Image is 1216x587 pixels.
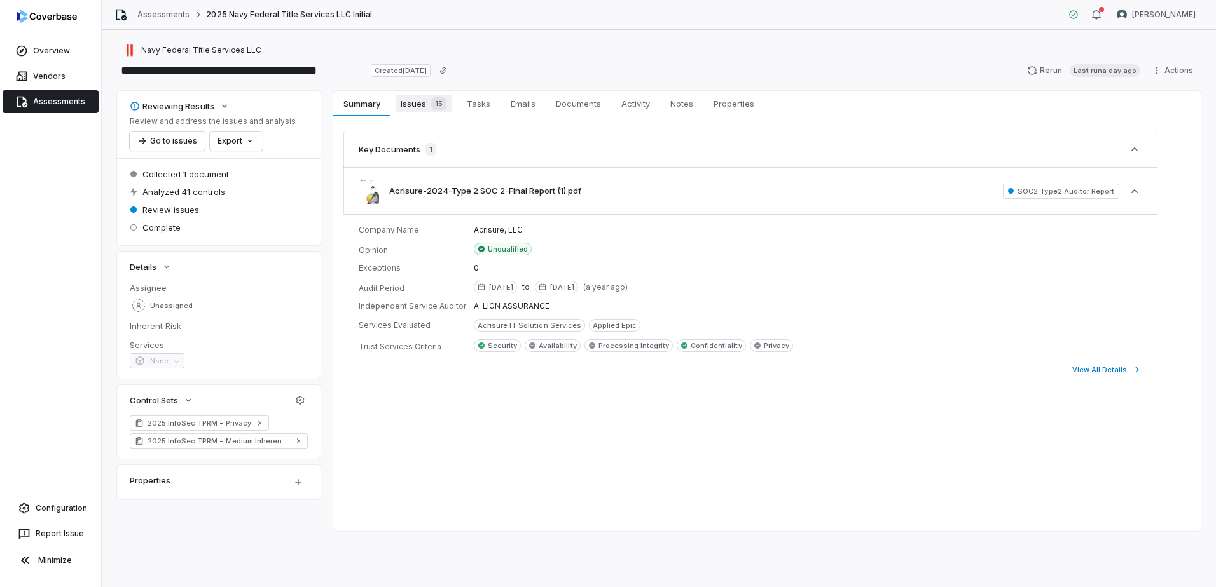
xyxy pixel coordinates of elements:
[691,341,742,351] span: Confidentiality
[359,263,466,273] dt: Exceptions
[137,10,190,20] a: Assessments
[36,529,84,539] span: Report Issue
[120,39,265,62] button: https://navyfederaltitle.org/Navy Federal Title Services LLC
[474,281,517,293] span: [DATE]
[396,95,452,112] span: Issues
[665,95,698,112] span: Notes
[150,301,193,311] span: Unassigned
[359,301,466,311] dt: Independent Service Auditor
[148,436,290,446] span: 2025 InfoSec TPRM - Medium Inherent Risk (SOC 2 Supported)
[551,95,606,112] span: Documents
[359,320,466,330] dt: Services Evaluated
[359,245,466,255] dt: Opinion
[506,95,541,112] span: Emails
[359,283,466,293] dt: Audit Period
[474,301,1142,311] dd: A-LIGN ASSURANCE
[1117,10,1127,20] img: Jonathan Wann avatar
[371,64,431,77] span: Created [DATE]
[583,282,628,292] span: ( a year ago )
[764,341,789,351] span: Privacy
[142,204,199,215] span: Review issues
[126,389,197,412] button: Control Sets
[389,185,581,198] button: Acrisure-2024-Type 2 SOC 2-Final Report (1).pdf
[3,39,99,62] a: Overview
[126,95,233,118] button: Reviewing Results
[130,395,178,406] span: Control Sets
[474,263,1142,273] dd: 0
[130,261,156,273] span: Details
[359,144,420,155] h3: Key Documents
[359,342,466,352] dt: Trust Services Criteria
[130,132,205,151] button: Go to issues
[130,415,269,431] a: 2025 InfoSec TPRM - Privacy
[488,341,517,351] span: Security
[141,45,261,55] span: Navy Federal Title Services LLC
[36,503,87,513] span: Configuration
[589,319,640,332] span: Applied Epic
[5,497,96,520] a: Configuration
[1070,64,1140,77] span: Last run a day ago
[431,97,446,110] span: 15
[17,10,77,23] img: logo-D7KZi-bG.svg
[1132,10,1196,20] span: [PERSON_NAME]
[425,143,436,156] span: 1
[142,168,229,180] span: Collected 1 document
[462,95,495,112] span: Tasks
[130,339,308,351] dt: Services
[474,225,1142,235] dd: Acrisure, LLC
[126,255,176,278] button: Details
[1109,5,1203,24] button: Jonathan Wann avatar[PERSON_NAME]
[5,522,96,545] button: Report Issue
[130,100,214,112] div: Reviewing Results
[359,178,379,204] img: 94c19296878d41fd99acd48469289f09.jpg
[210,132,263,151] button: Export
[338,95,385,112] span: Summary
[5,548,96,573] button: Minimize
[359,225,466,235] dt: Company Name
[1148,61,1201,80] button: Actions
[130,320,308,332] dt: Inherent Risk
[206,10,372,20] span: 2025 Navy Federal Title Services LLC Initial
[33,46,70,56] span: Overview
[1019,61,1148,80] button: RerunLast runa day ago
[708,95,759,112] span: Properties
[488,244,528,254] span: Unqualified
[148,418,251,428] span: 2025 InfoSec TPRM - Privacy
[3,90,99,113] a: Assessments
[142,222,181,233] span: Complete
[3,65,99,88] a: Vendors
[33,71,66,81] span: Vendors
[535,281,578,293] span: [DATE]
[616,95,655,112] span: Activity
[33,97,85,107] span: Assessments
[130,282,308,293] dt: Assignee
[432,59,455,82] button: Copy link
[522,282,530,292] span: to
[1003,184,1119,199] span: SOC2 Type2 Auditor Report
[142,186,225,198] span: Analyzed 41 controls
[130,116,296,126] p: Review and address the issues and analysis
[38,555,72,565] span: Minimize
[474,319,585,332] span: Acrisure IT Solution Services
[539,341,576,351] span: Availability
[1068,358,1146,381] button: View All Details
[598,341,670,351] span: Processing Integrity
[130,433,308,449] a: 2025 InfoSec TPRM - Medium Inherent Risk (SOC 2 Supported)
